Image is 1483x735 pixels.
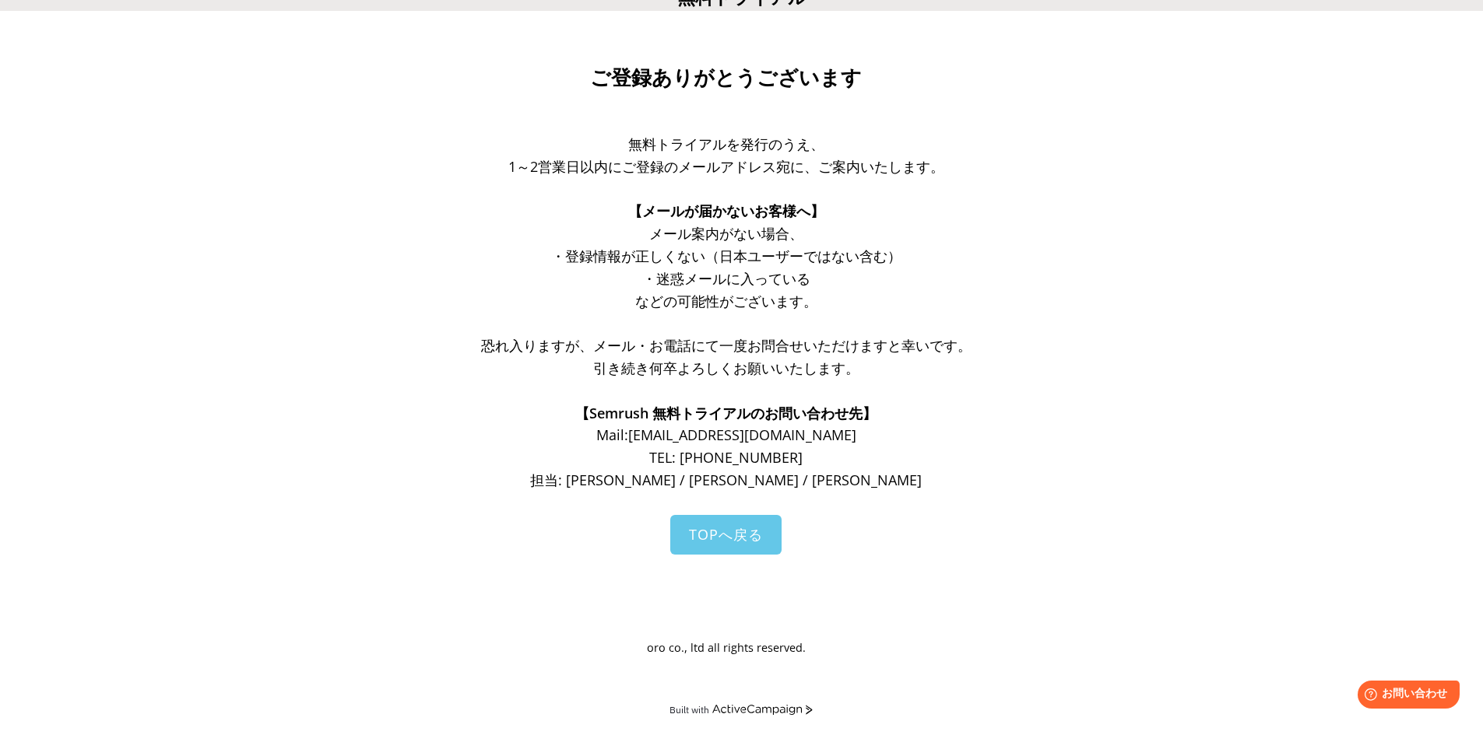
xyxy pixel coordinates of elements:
[530,471,922,489] span: 担当: [PERSON_NAME] / [PERSON_NAME] / [PERSON_NAME]
[575,404,877,422] span: 【Semrush 無料トライアルのお問い合わせ先】
[649,224,803,243] span: メール案内がない場合、
[596,425,856,444] span: Mail: [EMAIL_ADDRESS][DOMAIN_NAME]
[1344,674,1466,718] iframe: Help widget launcher
[628,201,824,220] span: 【メールが届かないお客様へ】
[669,704,709,716] div: Built with
[508,157,944,176] span: 1～2営業日以内にご登録のメールアドレス宛に、ご案内いたします。
[647,640,806,655] span: oro co., ltd all rights reserved.
[628,135,824,153] span: 無料トライアルを発行のうえ、
[593,359,859,377] span: 引き続き何卒よろしくお願いいたします。
[590,66,862,89] span: ご登録ありがとうございます
[481,336,972,355] span: 恐れ入りますが、メール・お電話にて一度お問合せいただけますと幸いです。
[670,515,782,555] a: TOPへ戻る
[635,292,817,310] span: などの可能性がございます。
[649,448,803,467] span: TEL: [PHONE_NUMBER]
[642,269,810,288] span: ・迷惑メールに入っている
[551,247,901,265] span: ・登録情報が正しくない（日本ユーザーではない含む）
[689,525,763,544] span: TOPへ戻る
